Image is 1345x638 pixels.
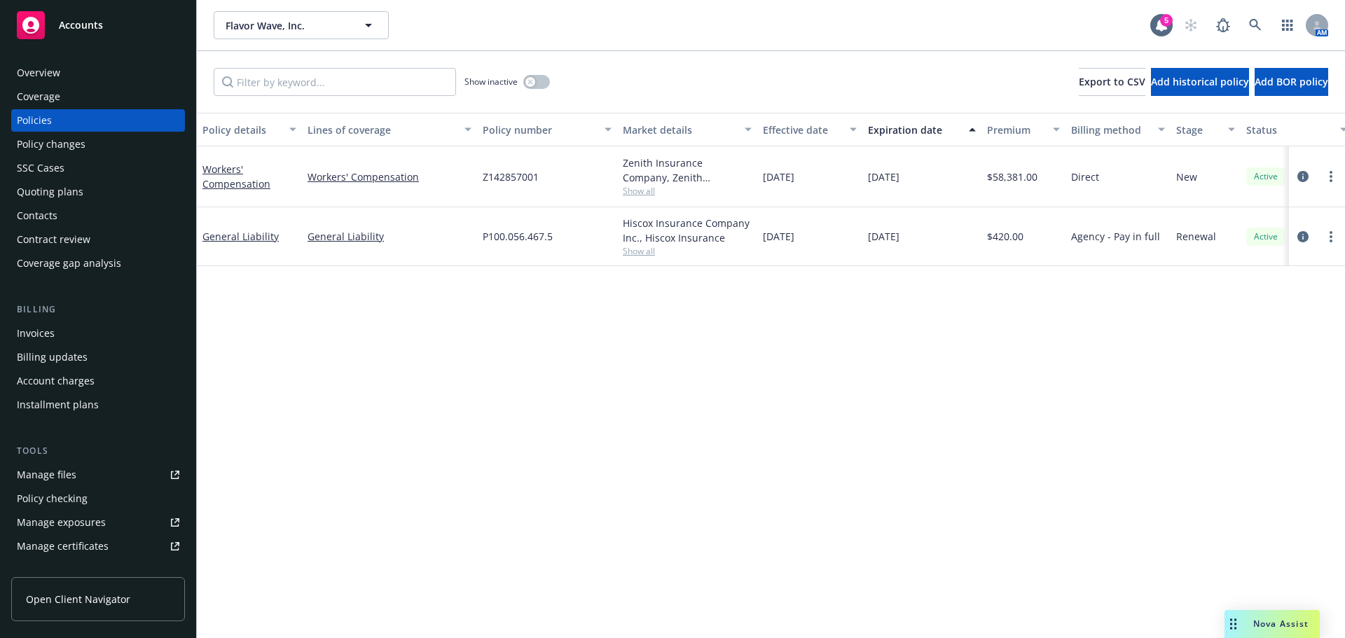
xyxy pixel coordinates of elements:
[477,113,617,146] button: Policy number
[1177,11,1205,39] a: Start snowing
[11,487,185,510] a: Policy checking
[1252,170,1280,183] span: Active
[1295,168,1311,185] a: circleInformation
[11,204,185,227] a: Contacts
[17,487,88,510] div: Policy checking
[17,346,88,368] div: Billing updates
[11,511,185,534] a: Manage exposures
[1176,123,1220,137] div: Stage
[11,322,185,345] a: Invoices
[1209,11,1237,39] a: Report a Bug
[11,559,185,581] a: Manage claims
[1071,123,1150,137] div: Billing method
[763,229,794,244] span: [DATE]
[1071,169,1099,184] span: Direct
[483,123,596,137] div: Policy number
[1253,618,1309,630] span: Nova Assist
[302,113,477,146] button: Lines of coverage
[197,113,302,146] button: Policy details
[11,109,185,132] a: Policies
[987,169,1037,184] span: $58,381.00
[308,169,471,184] a: Workers' Compensation
[763,169,794,184] span: [DATE]
[17,511,106,534] div: Manage exposures
[11,444,185,458] div: Tools
[987,123,1044,137] div: Premium
[17,181,83,203] div: Quoting plans
[1071,229,1160,244] span: Agency - Pay in full
[17,157,64,179] div: SSC Cases
[1065,113,1171,146] button: Billing method
[981,113,1065,146] button: Premium
[17,133,85,155] div: Policy changes
[483,229,553,244] span: P100.056.467.5
[11,346,185,368] a: Billing updates
[763,123,841,137] div: Effective date
[17,464,76,486] div: Manage files
[11,252,185,275] a: Coverage gap analysis
[11,133,185,155] a: Policy changes
[17,204,57,227] div: Contacts
[11,535,185,557] a: Manage certificates
[11,464,185,486] a: Manage files
[1171,113,1241,146] button: Stage
[214,68,456,96] input: Filter by keyword...
[623,245,752,257] span: Show all
[1079,68,1145,96] button: Export to CSV
[11,85,185,108] a: Coverage
[1225,610,1320,638] button: Nova Assist
[987,229,1023,244] span: $420.00
[214,11,389,39] button: Flavor Wave, Inc.
[17,559,88,581] div: Manage claims
[17,85,60,108] div: Coverage
[483,169,539,184] span: Z142857001
[862,113,981,146] button: Expiration date
[1255,68,1328,96] button: Add BOR policy
[623,185,752,197] span: Show all
[1241,11,1269,39] a: Search
[26,592,130,606] span: Open Client Navigator
[617,113,757,146] button: Market details
[308,229,471,244] a: General Liability
[1151,75,1249,88] span: Add historical policy
[1160,14,1173,27] div: 5
[17,109,52,132] div: Policies
[1079,75,1145,88] span: Export to CSV
[11,181,185,203] a: Quoting plans
[868,123,960,137] div: Expiration date
[11,394,185,416] a: Installment plans
[11,6,185,45] a: Accounts
[17,370,95,392] div: Account charges
[1176,229,1216,244] span: Renewal
[308,123,456,137] div: Lines of coverage
[11,62,185,84] a: Overview
[1323,168,1339,185] a: more
[1252,230,1280,243] span: Active
[1225,610,1242,638] div: Drag to move
[17,322,55,345] div: Invoices
[11,228,185,251] a: Contract review
[464,76,518,88] span: Show inactive
[868,229,899,244] span: [DATE]
[202,123,281,137] div: Policy details
[1151,68,1249,96] button: Add historical policy
[11,370,185,392] a: Account charges
[11,303,185,317] div: Billing
[59,20,103,31] span: Accounts
[1176,169,1197,184] span: New
[17,252,121,275] div: Coverage gap analysis
[17,535,109,557] div: Manage certificates
[623,123,736,137] div: Market details
[1274,11,1302,39] a: Switch app
[757,113,862,146] button: Effective date
[623,216,752,245] div: Hiscox Insurance Company Inc., Hiscox Insurance
[226,18,347,33] span: Flavor Wave, Inc.
[1255,75,1328,88] span: Add BOR policy
[868,169,899,184] span: [DATE]
[623,155,752,185] div: Zenith Insurance Company, Zenith ([GEOGRAPHIC_DATA])
[11,157,185,179] a: SSC Cases
[202,230,279,243] a: General Liability
[202,162,270,190] a: Workers' Compensation
[17,228,90,251] div: Contract review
